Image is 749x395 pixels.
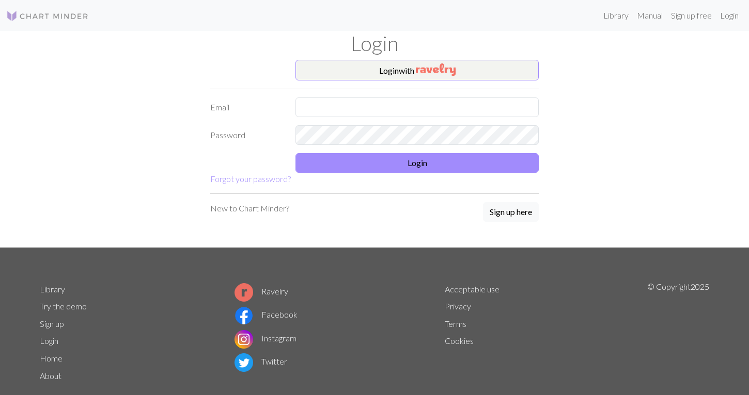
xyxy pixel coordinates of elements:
[235,356,287,366] a: Twitter
[445,301,471,311] a: Privacy
[40,371,61,381] a: About
[295,153,539,173] button: Login
[647,281,709,385] p: © Copyright 2025
[6,10,89,22] img: Logo
[40,301,87,311] a: Try the demo
[235,353,253,372] img: Twitter logo
[34,31,715,56] h1: Login
[204,125,289,145] label: Password
[204,97,289,117] label: Email
[40,353,63,363] a: Home
[633,5,667,26] a: Manual
[210,202,289,215] p: New to Chart Minder?
[667,5,716,26] a: Sign up free
[235,333,297,343] a: Instagram
[235,309,298,319] a: Facebook
[483,202,539,223] a: Sign up here
[445,336,474,345] a: Cookies
[40,336,58,345] a: Login
[40,284,65,294] a: Library
[295,60,539,80] button: Loginwith
[716,5,743,26] a: Login
[483,202,539,222] button: Sign up here
[416,63,456,76] img: Ravelry
[445,319,466,328] a: Terms
[235,283,253,302] img: Ravelry logo
[235,330,253,349] img: Instagram logo
[235,286,288,296] a: Ravelry
[210,174,291,184] a: Forgot your password?
[40,319,64,328] a: Sign up
[235,306,253,325] img: Facebook logo
[445,284,500,294] a: Acceptable use
[599,5,633,26] a: Library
